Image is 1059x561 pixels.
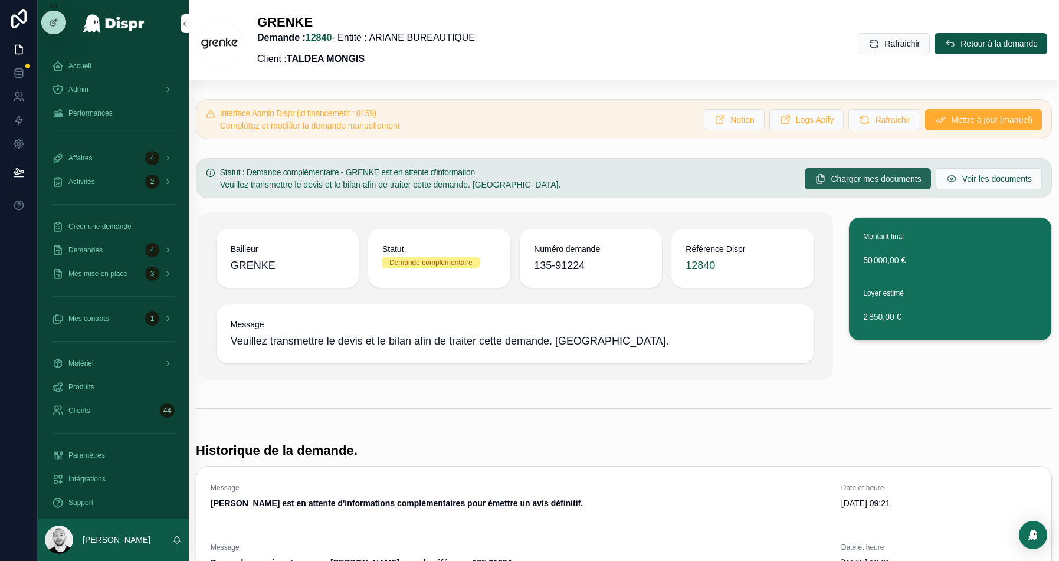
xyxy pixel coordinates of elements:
button: Notion [704,109,764,130]
a: Support [45,492,182,513]
div: 4 [145,243,159,257]
span: Date et heure [841,543,1037,552]
span: Admin [68,85,88,94]
span: Bailleur [231,243,345,255]
button: Voir les documents [936,168,1042,189]
button: Retour à la demande [935,33,1047,54]
span: Voir les documents [962,173,1032,185]
span: Loyer estimé [863,289,904,297]
span: Message [231,319,800,330]
a: Mes contrats1 [45,308,182,329]
span: 135-91224 [534,257,648,274]
img: App logo [82,14,145,33]
a: 12840 [686,257,715,274]
a: Performances [45,103,182,124]
div: 4 [145,151,159,165]
span: Produits [68,382,94,392]
span: Mes mise en place [68,269,127,278]
span: Activités [68,177,95,186]
span: Support [68,498,93,507]
div: scrollable content [38,47,189,519]
span: Accueil [68,61,91,71]
div: Veuillez transmettre le devis et le bilan afin de traiter cette demande. Merci. [220,179,796,191]
span: Date et heure [841,483,1037,493]
div: Demande complémentaire [389,257,473,268]
button: Mettre à jour (manuel) [925,109,1042,130]
a: Intégrations [45,468,182,490]
a: Créer une demande [45,216,182,237]
span: Créer une demande [68,222,132,231]
span: Statut [382,243,496,255]
span: Clients [68,406,90,415]
a: Activités2 [45,171,182,192]
a: Mes mise en place3 [45,263,182,284]
div: 2 [145,175,159,189]
span: Intégrations [68,474,106,484]
span: Rafraichir [875,114,910,126]
span: Veuillez transmettre le devis et le bilan afin de traiter cette demande. [GEOGRAPHIC_DATA]. [231,333,800,349]
a: Affaires4 [45,147,182,169]
h5: Interface Admin Dispr (id financement : 8159) [220,109,695,117]
h1: GRENKE [257,14,475,31]
a: Matériel [45,353,182,374]
div: 1 [145,311,159,326]
span: Performances [68,109,113,118]
a: Paramètres [45,445,182,466]
div: 3 [145,267,159,281]
span: Notion [730,114,754,126]
button: Logs Apify [769,109,844,130]
div: 44 [160,403,175,418]
span: Charger mes documents [831,173,921,185]
span: 2 850,00 € [863,311,1037,323]
h5: Statut : Demande complémentaire - GRENKE est en attente d'information [220,168,796,176]
a: Admin [45,79,182,100]
span: [DATE] 09:21 [841,497,1037,509]
span: Message [211,483,827,493]
strong: [PERSON_NAME] est en attente d'informations complémentaires pour émettre un avis définitif. [211,498,583,508]
span: Complétez et modifier la demande manuellement [220,121,400,130]
button: Rafraichir [848,109,920,130]
span: Référence Dispr [686,243,799,255]
span: Demandes [68,245,103,255]
p: - Entité : ARIANE BUREAUTIQUE [257,31,475,45]
span: Affaires [68,153,92,163]
a: Accueil [45,55,182,77]
a: 12840 [306,32,332,42]
span: Retour à la demande [960,38,1038,50]
span: Mettre à jour (manuel) [951,114,1032,126]
span: Paramètres [68,451,105,460]
p: [PERSON_NAME] [83,534,150,546]
span: Message [211,543,827,552]
span: Logs Apify [796,114,834,126]
div: Open Intercom Messenger [1019,521,1047,549]
a: Produits [45,376,182,398]
span: GRENKE [231,257,345,274]
span: Matériel [68,359,94,368]
strong: TALDEA MONGIS [287,54,365,64]
a: Demandes4 [45,240,182,261]
span: 50 000,00 € [863,254,1037,266]
button: Charger mes documents [805,168,930,189]
div: Complétez et modifier la demande manuellement [220,120,695,132]
span: Montant final [863,232,904,241]
span: Mes contrats [68,314,109,323]
span: Numéro demande [534,243,648,255]
button: Rafraichir [858,33,930,54]
span: Veuillez transmettre le devis et le bilan afin de traiter cette demande. [GEOGRAPHIC_DATA]. [220,180,561,189]
h1: Historique de la demande. [196,442,358,459]
strong: Demande : [257,32,332,42]
span: Rafraichir [884,38,920,50]
a: Clients44 [45,400,182,421]
p: Client : [257,52,475,66]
